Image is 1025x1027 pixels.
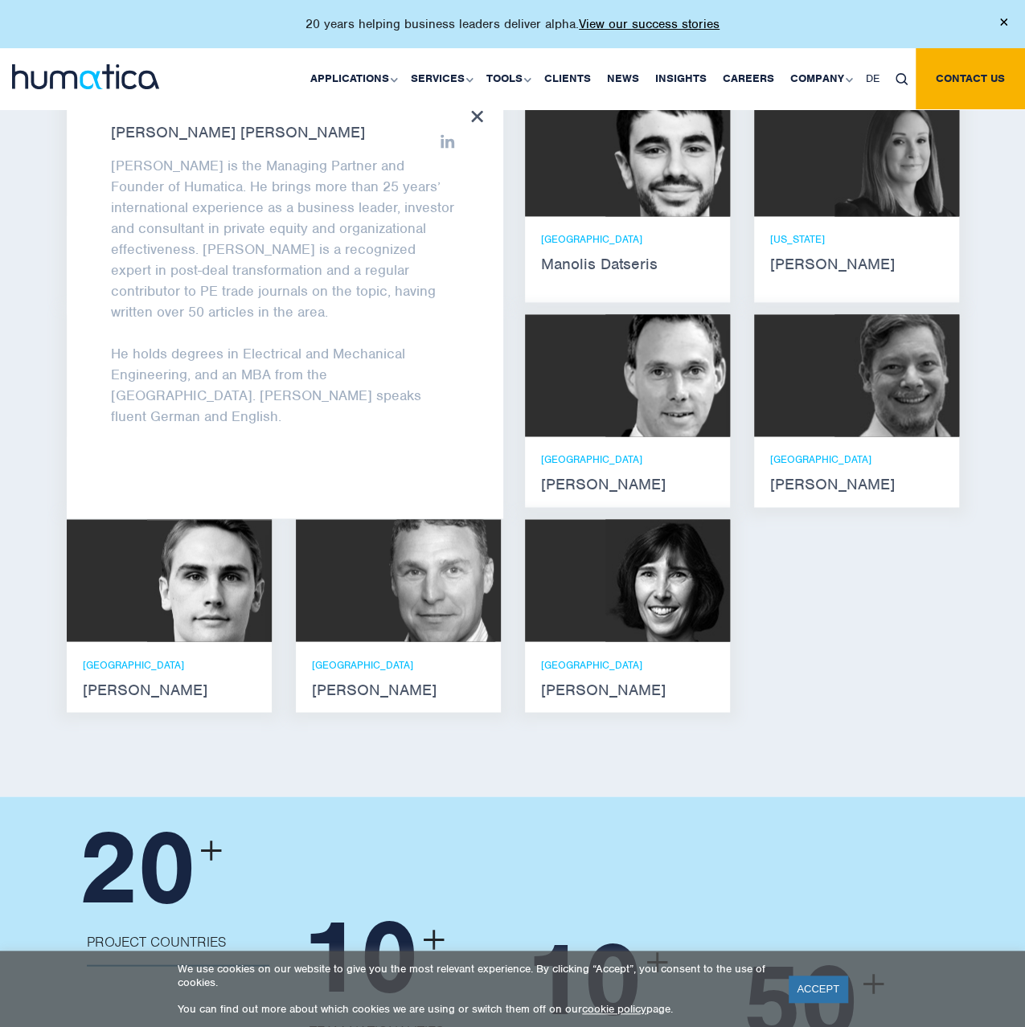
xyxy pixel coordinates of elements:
p: [GEOGRAPHIC_DATA] [770,452,943,466]
img: Bryan Turner [376,519,501,641]
span: DE [866,72,879,85]
a: Clients [536,48,599,109]
a: Contact us [916,48,1025,109]
p: You can find out more about which cookies we are using or switch them off on our page. [178,1002,769,1016]
p: We use cookies on our website to give you the most relevant experience. By clicking “Accept”, you... [178,962,769,989]
img: search_icon [896,73,908,85]
span: 10 [301,894,419,1018]
p: [US_STATE] [770,232,943,246]
a: cookie policy [582,1002,646,1016]
img: Paul Simpson [147,519,272,641]
a: DE [858,48,888,109]
strong: [PERSON_NAME] [83,683,256,696]
p: [GEOGRAPHIC_DATA] [312,657,485,671]
span: + [423,914,445,966]
img: Melissa Mounce [834,94,959,216]
p: [GEOGRAPHIC_DATA] [541,657,714,671]
a: News [599,48,647,109]
p: [GEOGRAPHIC_DATA] [83,657,256,671]
p: [GEOGRAPHIC_DATA] [541,232,714,246]
span: 20 [79,804,196,929]
strong: [PERSON_NAME] [770,258,943,271]
p: Project Countries [87,932,270,966]
a: View our success stories [579,16,720,32]
img: Manolis Datseris [605,94,730,216]
a: Tools [478,48,536,109]
strong: [PERSON_NAME] [541,478,714,491]
img: Andreas Knobloch [605,314,730,436]
p: He holds degrees in Electrical and Mechanical Engineering, and an MBA from the [GEOGRAPHIC_DATA].... [111,343,459,427]
a: Applications [302,48,403,109]
img: Claudio Limacher [834,314,959,436]
a: Careers [715,48,782,109]
img: Karen Wright [605,519,730,641]
strong: [PERSON_NAME] [PERSON_NAME] [111,126,459,139]
img: logo [12,64,159,89]
strong: [PERSON_NAME] [541,683,714,696]
p: [PERSON_NAME] is the Managing Partner and Founder of Humatica. He brings more than 25 years’ inte... [111,155,459,322]
span: + [646,936,669,988]
p: [GEOGRAPHIC_DATA] [541,452,714,466]
strong: [PERSON_NAME] [312,683,485,696]
a: Company [782,48,858,109]
a: Insights [647,48,715,109]
p: 20 years helping business leaders deliver alpha. [305,16,720,32]
span: + [200,824,223,877]
a: ACCEPT [789,976,847,1002]
a: Services [403,48,478,109]
strong: Manolis Datseris [541,258,714,271]
strong: [PERSON_NAME] [770,478,943,491]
